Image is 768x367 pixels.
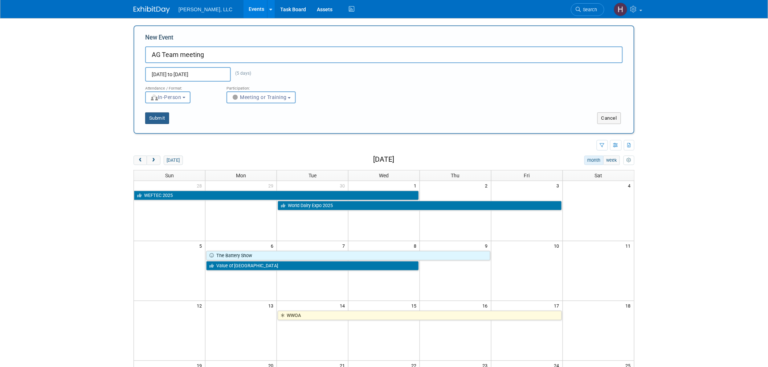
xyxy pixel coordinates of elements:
span: 1 [413,181,420,190]
button: week [603,156,620,165]
span: Thu [451,173,460,178]
button: prev [134,156,147,165]
span: (5 days) [231,71,251,76]
i: Personalize Calendar [626,158,631,163]
button: myCustomButton [624,156,634,165]
div: Participation: [226,82,297,91]
span: Sat [595,173,602,178]
span: 6 [270,241,277,250]
button: Meeting or Training [226,91,296,103]
span: Wed [379,173,389,178]
span: 11 [625,241,634,250]
input: Start Date - End Date [145,67,231,82]
span: Search [581,7,597,12]
span: Tue [309,173,316,178]
span: 9 [485,241,491,250]
span: 8 [413,241,420,250]
a: WEFTEC 2025 [134,191,419,200]
span: 3 [556,181,563,190]
span: 15 [410,301,420,310]
a: WWOA [278,311,561,320]
span: 18 [625,301,634,310]
span: In-Person [150,94,181,100]
span: 29 [267,181,277,190]
a: World Dairy Expo 2025 [278,201,561,210]
span: 13 [267,301,277,310]
span: Fri [524,173,530,178]
span: 16 [482,301,491,310]
button: month [584,156,604,165]
span: 30 [339,181,348,190]
a: Search [571,3,604,16]
span: [PERSON_NAME], LLC [179,7,233,12]
button: [DATE] [164,156,183,165]
button: In-Person [145,91,191,103]
span: 17 [553,301,563,310]
span: Sun [165,173,174,178]
span: 4 [628,181,634,190]
a: Value of [GEOGRAPHIC_DATA] [206,261,419,271]
div: Attendance / Format: [145,82,216,91]
span: 14 [339,301,348,310]
span: 10 [553,241,563,250]
button: Submit [145,112,169,124]
a: The Battery Show [206,251,490,260]
span: 5 [199,241,205,250]
span: Meeting or Training [232,94,287,100]
span: 12 [196,301,205,310]
span: 2 [485,181,491,190]
button: next [147,156,160,165]
h2: [DATE] [373,156,394,164]
label: New Event [145,33,173,45]
span: 7 [342,241,348,250]
img: ExhibitDay [134,6,170,13]
span: Mon [236,173,246,178]
img: Hannah Mulholland [614,3,628,16]
input: Name of Trade Show / Conference [145,46,623,63]
button: Cancel [597,112,621,124]
span: 28 [196,181,205,190]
